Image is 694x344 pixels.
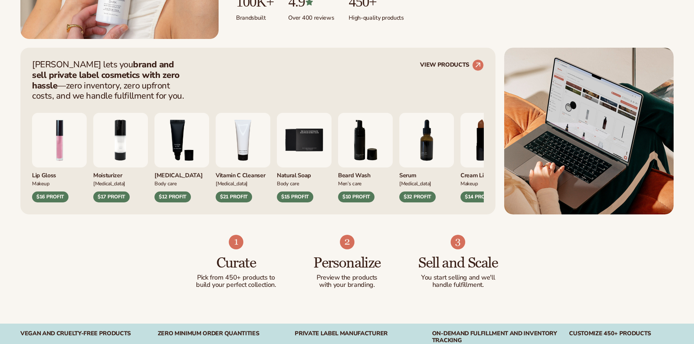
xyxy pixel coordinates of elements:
img: Nature bar of soap. [277,113,332,167]
div: Men’s Care [338,179,393,187]
div: Makeup [460,179,515,187]
p: High-quality products [349,10,404,22]
div: Moisturizer [93,167,148,179]
div: Vitamin C Cleanser [216,167,270,179]
div: $10 PROFIT [338,191,375,202]
h3: Sell and Scale [417,255,499,271]
div: Natural Soap [277,167,332,179]
p: [PERSON_NAME] lets you —zero inventory, zero upfront costs, and we handle fulfillment for you. [32,59,189,101]
div: [MEDICAL_DATA] [216,179,270,187]
div: Cream Lipstick [460,167,515,179]
div: [MEDICAL_DATA] [93,179,148,187]
div: Body Care [277,179,332,187]
div: On-Demand Fulfillment and Inventory Tracking [432,330,563,344]
p: Pick from 450+ products to build your perfect collection. [195,274,277,289]
img: Foaming beard wash. [338,113,393,167]
div: $14 PROFIT [460,191,497,202]
h3: Curate [195,255,277,271]
div: $12 PROFIT [154,191,191,202]
div: PRIVATE LABEL MANUFACTURER [295,330,426,337]
a: VIEW PRODUCTS [420,59,484,71]
img: Luxury cream lipstick. [460,113,515,167]
img: Smoothing lip balm. [154,113,209,167]
img: Collagen and retinol serum. [399,113,454,167]
p: Over 400 reviews [288,10,334,22]
div: $15 PROFIT [277,191,313,202]
div: [MEDICAL_DATA] [154,167,209,179]
div: Vegan and Cruelty-Free Products [20,330,151,337]
strong: brand and sell private label cosmetics with zero hassle [32,59,180,91]
div: $16 PROFIT [32,191,68,202]
div: $21 PROFIT [216,191,252,202]
p: Preview the products [306,274,388,281]
div: Lip Gloss [32,167,87,179]
div: [MEDICAL_DATA] [399,179,454,187]
div: Serum [399,167,454,179]
div: Zero Minimum Order Quantities [158,330,289,337]
div: Makeup [32,179,87,187]
p: with your branding. [306,281,388,289]
p: handle fulfillment. [417,281,499,289]
div: $17 PROFIT [93,191,130,202]
p: Brands built [236,10,274,22]
div: Beard Wash [338,167,393,179]
img: Vitamin c cleanser. [216,113,270,167]
img: Moisturizing lotion. [93,113,148,167]
div: $32 PROFIT [399,191,436,202]
div: Body Care [154,179,209,187]
p: You start selling and we'll [417,274,499,281]
h3: Personalize [306,255,388,271]
img: Pink lip gloss. [32,113,87,167]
